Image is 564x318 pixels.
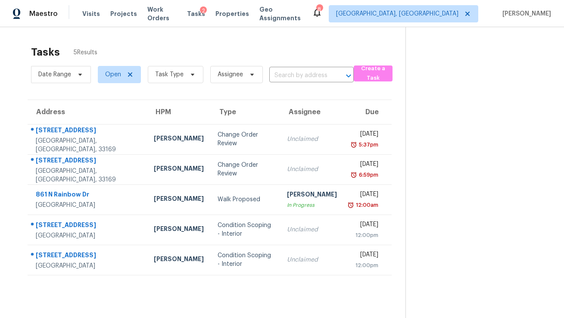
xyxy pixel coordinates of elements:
div: [PERSON_NAME] [154,164,204,175]
th: HPM [147,100,211,124]
div: Change Order Review [218,131,273,148]
span: Geo Assignments [259,5,302,22]
div: [STREET_ADDRESS] [36,221,140,231]
div: [GEOGRAPHIC_DATA] [36,201,140,209]
span: Properties [215,9,249,18]
div: [PERSON_NAME] [154,134,204,145]
div: Walk Proposed [218,195,273,204]
div: 5:37pm [357,140,378,149]
div: [DATE] [351,160,378,171]
div: [PERSON_NAME] [154,224,204,235]
div: 12:00am [354,201,378,209]
div: [DATE] [351,250,378,261]
th: Address [28,100,147,124]
span: 5 Results [74,48,97,57]
div: [GEOGRAPHIC_DATA], [GEOGRAPHIC_DATA], 33169 [36,137,140,154]
div: Change Order Review [218,161,273,178]
span: Task Type [155,70,184,79]
div: Unclaimed [287,135,337,143]
div: [STREET_ADDRESS] [36,126,140,137]
span: [PERSON_NAME] [499,9,551,18]
span: Open [105,70,121,79]
span: Work Orders [147,5,177,22]
span: [GEOGRAPHIC_DATA], [GEOGRAPHIC_DATA] [336,9,458,18]
div: [PERSON_NAME] [154,255,204,265]
div: 861 N Rainbow Dr [36,190,140,201]
div: Condition Scoping - Interior [218,221,273,238]
div: 2 [200,6,207,15]
div: [GEOGRAPHIC_DATA], [GEOGRAPHIC_DATA], 33169 [36,167,140,184]
img: Overdue Alarm Icon [350,171,357,179]
div: [PERSON_NAME] [287,190,337,201]
th: Due [344,100,392,124]
div: 12:00pm [351,261,378,270]
span: Tasks [187,11,205,17]
div: 8 [316,5,322,14]
img: Overdue Alarm Icon [347,201,354,209]
img: Overdue Alarm Icon [350,140,357,149]
div: Unclaimed [287,256,337,264]
span: Maestro [29,9,58,18]
th: Type [211,100,280,124]
div: Unclaimed [287,165,337,174]
span: Visits [82,9,100,18]
h2: Tasks [31,48,60,56]
div: In Progress [287,201,337,209]
span: Assignee [218,70,243,79]
div: [STREET_ADDRESS] [36,156,140,167]
div: [DATE] [351,220,378,231]
span: Date Range [38,70,71,79]
button: Open [343,70,355,82]
input: Search by address [269,69,330,82]
button: Create a Task [354,65,393,81]
div: [STREET_ADDRESS] [36,251,140,262]
div: [PERSON_NAME] [154,194,204,205]
span: Create a Task [358,64,388,84]
div: 12:00pm [351,231,378,240]
div: 6:59pm [357,171,378,179]
div: [DATE] [351,130,378,140]
span: Projects [110,9,137,18]
div: [GEOGRAPHIC_DATA] [36,262,140,270]
div: Condition Scoping - Interior [218,251,273,268]
div: Unclaimed [287,225,337,234]
div: [DATE] [351,190,378,201]
th: Assignee [280,100,344,124]
div: [GEOGRAPHIC_DATA] [36,231,140,240]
